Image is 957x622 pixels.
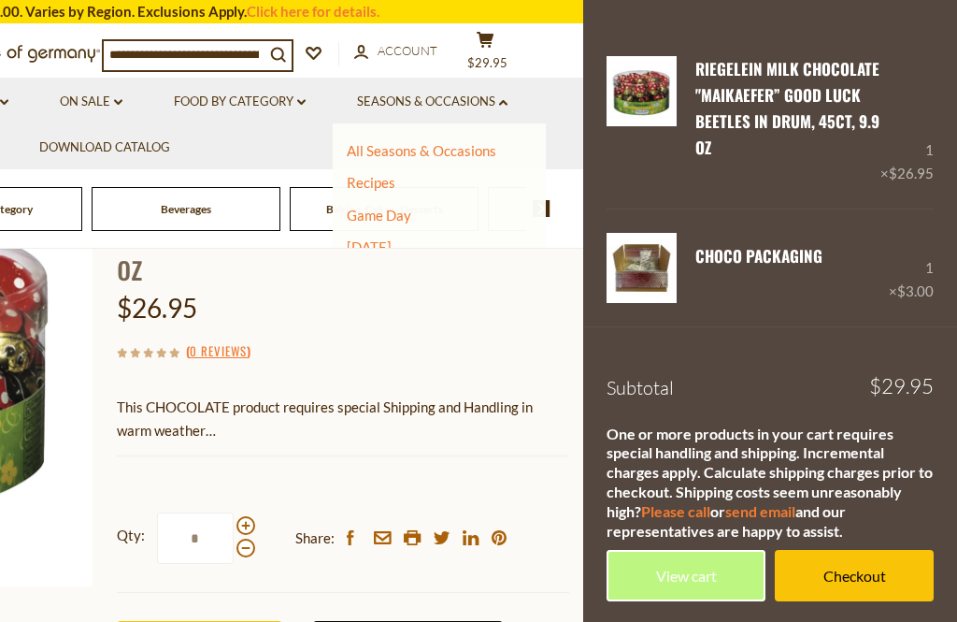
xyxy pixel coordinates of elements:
[117,524,145,547] strong: Qty:
[897,282,934,299] span: $3.00
[347,207,411,224] a: Game Day
[869,376,934,397] span: $29.95
[357,92,507,112] a: Seasons & Occasions
[326,202,443,216] a: Baking, Cakes, Desserts
[695,57,879,160] a: Riegelein Milk Chocolate "Maikaefer” Good Luck Beetles in Drum, 45ct, 9.9 oz
[889,165,934,181] span: $26.95
[607,425,934,542] div: One or more products in your cart requires special handling and shipping. Incremental charges app...
[39,137,170,158] a: Download Catalog
[607,56,677,126] img: Riegelein Milk Chocolate Good Luck Beetles in Drum
[889,233,934,303] div: 1 ×
[347,174,395,191] a: Recipes
[880,56,934,186] div: 1 ×
[295,527,335,550] span: Share:
[60,92,122,112] a: On Sale
[347,239,392,255] a: [DATE]
[354,41,437,62] a: Account
[157,513,234,564] input: Qty:
[607,550,765,601] a: View cart
[378,43,437,58] span: Account
[117,396,569,442] p: This CHOCOLATE product requires special Shipping and Handling in warm weather
[190,341,247,362] a: 0 Reviews
[607,56,677,186] a: Riegelein Milk Chocolate Good Luck Beetles in Drum
[347,142,496,159] a: All Seasons & Occasions
[607,376,674,399] span: Subtotal
[725,502,795,520] a: send email
[467,55,507,70] span: $29.95
[695,244,822,268] a: CHOCO Packaging
[607,233,677,303] img: CHOCO Packaging
[117,292,197,324] span: $26.95
[247,3,379,20] a: Click here for details.
[174,92,306,112] a: Food By Category
[641,502,710,520] a: Please call
[161,202,211,216] a: Beverages
[457,31,513,78] button: $29.95
[775,550,934,601] a: Checkout
[186,341,250,360] span: ( )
